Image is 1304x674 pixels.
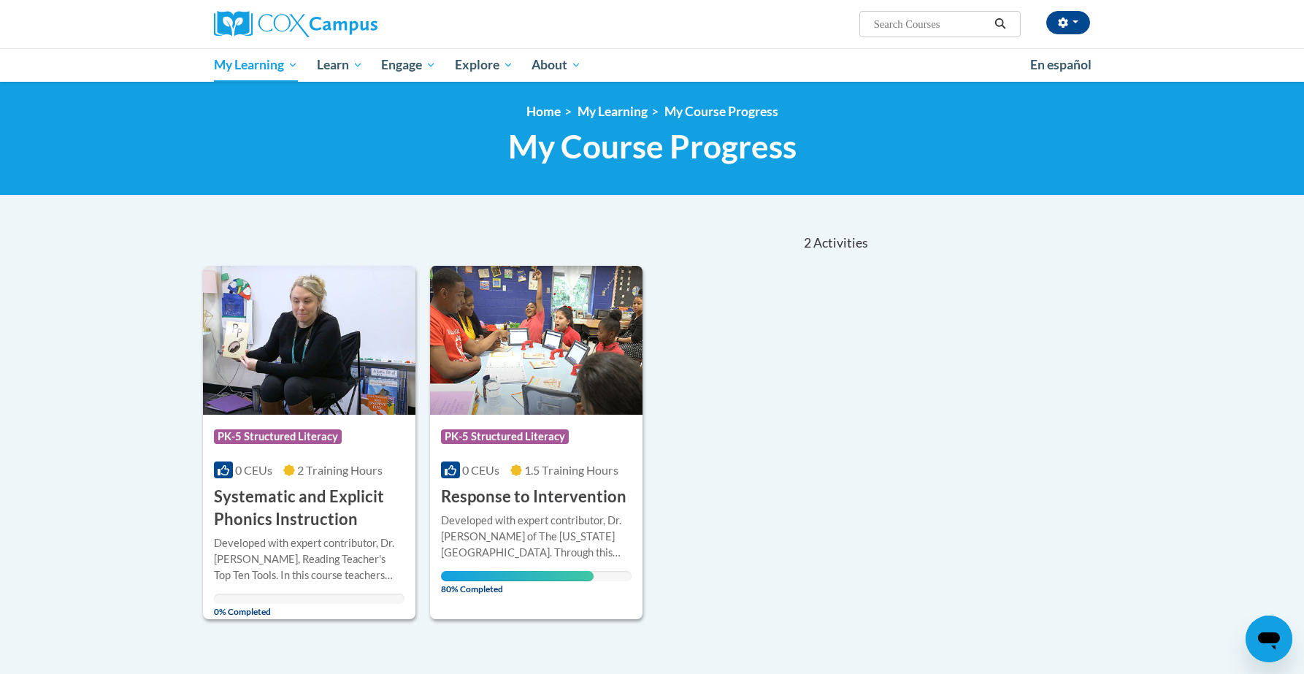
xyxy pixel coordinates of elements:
[455,56,513,74] span: Explore
[1030,57,1092,72] span: En español
[214,535,404,583] div: Developed with expert contributor, Dr. [PERSON_NAME], Reading Teacher's Top Ten Tools. In this co...
[203,266,415,619] a: Course LogoPK-5 Structured Literacy0 CEUs2 Training Hours Systematic and Explicit Phonics Instruc...
[317,56,363,74] span: Learn
[462,463,499,477] span: 0 CEUs
[578,104,648,119] a: My Learning
[523,48,591,82] a: About
[307,48,372,82] a: Learn
[441,429,569,444] span: PK-5 Structured Literacy
[526,104,561,119] a: Home
[813,235,868,251] span: Activities
[441,486,626,508] h3: Response to Intervention
[532,56,581,74] span: About
[989,15,1011,33] button: Search
[203,266,415,415] img: Course Logo
[214,56,298,74] span: My Learning
[441,571,594,581] div: Your progress
[441,513,632,561] div: Developed with expert contributor, Dr. [PERSON_NAME] of The [US_STATE][GEOGRAPHIC_DATA]. Through ...
[1046,11,1090,34] button: Account Settings
[508,127,797,166] span: My Course Progress
[430,266,643,619] a: Course LogoPK-5 Structured Literacy0 CEUs1.5 Training Hours Response to InterventionDeveloped wit...
[445,48,523,82] a: Explore
[214,11,377,37] img: Cox Campus
[381,56,436,74] span: Engage
[872,15,989,33] input: Search Courses
[204,48,307,82] a: My Learning
[192,48,1112,82] div: Main menu
[235,463,272,477] span: 0 CEUs
[372,48,445,82] a: Engage
[214,11,491,37] a: Cox Campus
[430,266,643,415] img: Course Logo
[441,571,594,594] span: 80% Completed
[664,104,778,119] a: My Course Progress
[214,486,404,531] h3: Systematic and Explicit Phonics Instruction
[524,463,618,477] span: 1.5 Training Hours
[1021,50,1101,80] a: En español
[297,463,383,477] span: 2 Training Hours
[214,429,342,444] span: PK-5 Structured Literacy
[1246,616,1292,662] iframe: Button to launch messaging window
[804,235,811,251] span: 2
